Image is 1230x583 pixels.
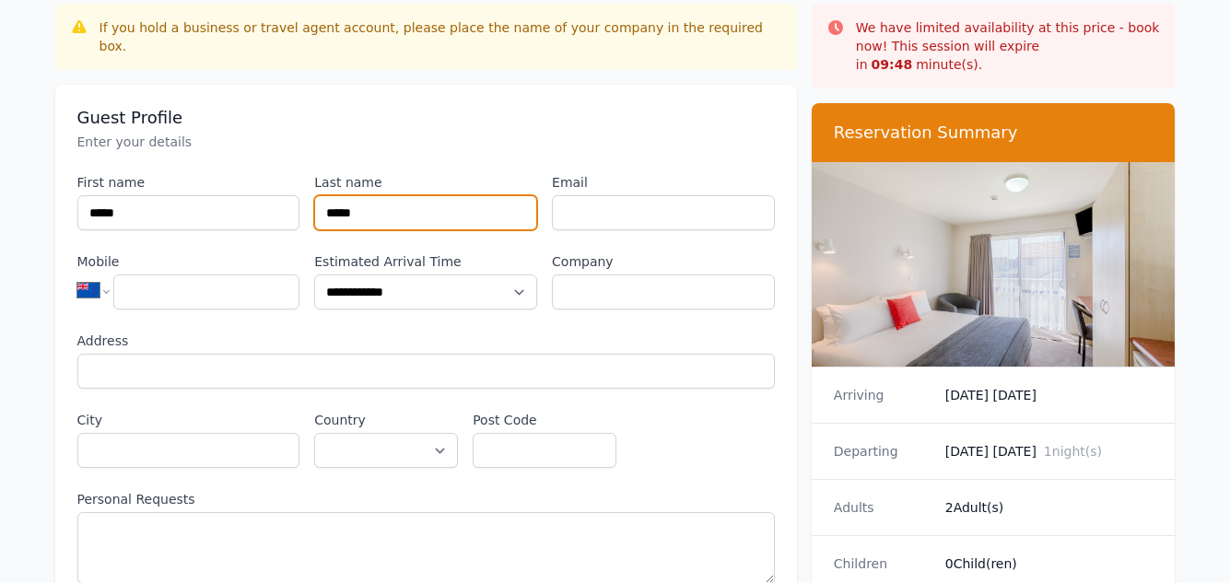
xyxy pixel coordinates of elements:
p: We have limited availability at this price - book now! This session will expire in minute(s). [856,18,1161,74]
dd: 2 Adult(s) [945,498,1154,517]
dt: Departing [834,442,931,461]
p: Enter your details [77,133,775,151]
label: Estimated Arrival Time [314,252,537,271]
dt: Adults [834,498,931,517]
dd: [DATE] [DATE] [945,386,1154,404]
label: Company [552,252,775,271]
label: Country [314,411,458,429]
dd: 0 Child(ren) [945,554,1154,573]
label: Address [77,332,775,350]
h3: Reservation Summary [834,122,1154,144]
strong: 09 : 48 [872,57,913,72]
h3: Guest Profile [77,107,775,129]
div: If you hold a business or travel agent account, please place the name of your company in the requ... [100,18,782,55]
label: Last name [314,173,537,192]
label: Mobile [77,252,300,271]
label: Email [552,173,775,192]
label: City [77,411,300,429]
label: Personal Requests [77,490,775,508]
dd: [DATE] [DATE] [945,442,1154,461]
dt: Arriving [834,386,931,404]
span: 1 night(s) [1044,444,1102,459]
dt: Children [834,554,931,573]
label: Post Code [473,411,616,429]
img: Compact Queen Studio [812,162,1176,367]
label: First name [77,173,300,192]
